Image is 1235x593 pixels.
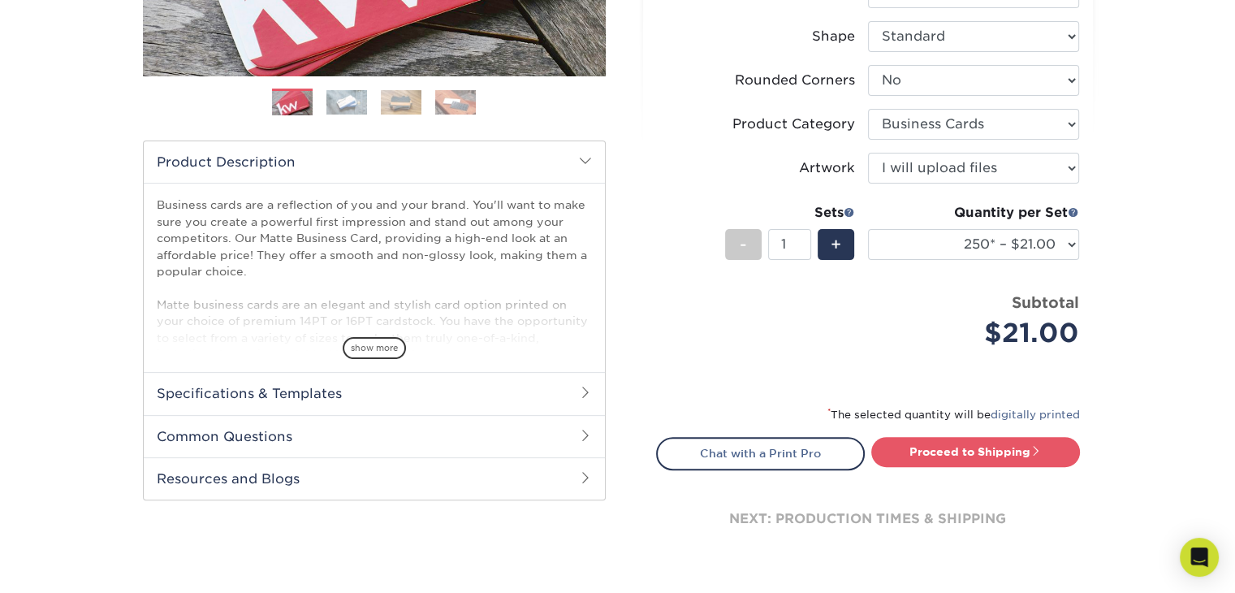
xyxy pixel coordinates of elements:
[732,115,855,134] div: Product Category
[871,437,1080,466] a: Proceed to Shipping
[725,203,855,223] div: Sets
[656,470,1080,568] div: next: production times & shipping
[812,27,855,46] div: Shape
[157,197,592,428] p: Business cards are a reflection of you and your brand. You'll want to make sure you create a powe...
[1012,293,1079,311] strong: Subtotal
[1180,538,1219,577] div: Open Intercom Messenger
[656,437,865,470] a: Chat with a Print Pro
[272,83,313,123] img: Business Cards 01
[868,203,1079,223] div: Quantity per Set
[343,337,406,359] span: show more
[381,90,421,115] img: Business Cards 03
[740,232,747,257] span: -
[144,415,605,457] h2: Common Questions
[435,90,476,115] img: Business Cards 04
[831,232,841,257] span: +
[144,141,605,183] h2: Product Description
[827,409,1080,421] small: The selected quantity will be
[991,409,1080,421] a: digitally printed
[735,71,855,90] div: Rounded Corners
[144,457,605,500] h2: Resources and Blogs
[144,372,605,414] h2: Specifications & Templates
[880,314,1079,353] div: $21.00
[326,90,367,115] img: Business Cards 02
[799,158,855,178] div: Artwork
[4,543,138,587] iframe: Google Customer Reviews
